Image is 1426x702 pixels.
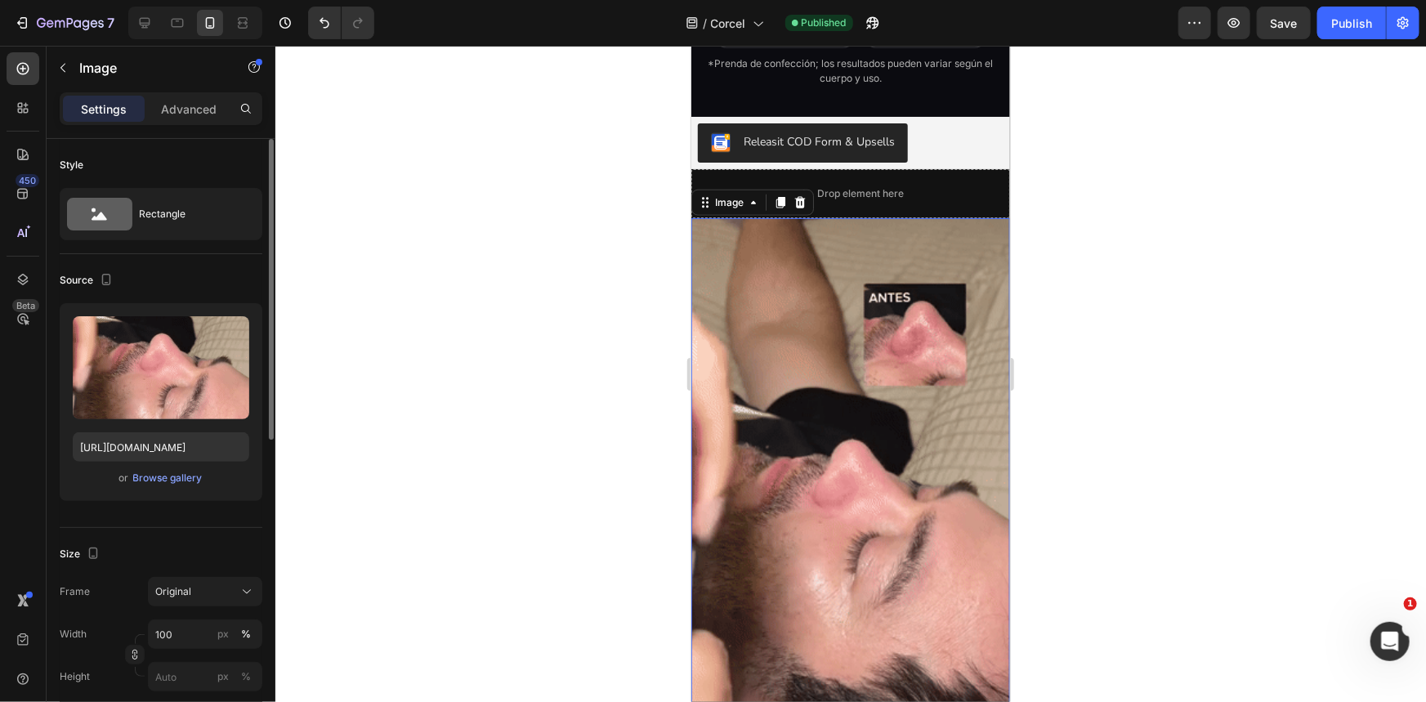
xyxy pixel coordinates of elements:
[217,669,229,684] div: px
[60,543,103,566] div: Size
[79,58,218,78] p: Image
[148,619,262,649] input: px%
[217,627,229,642] div: px
[802,16,847,30] span: Published
[213,667,233,686] button: %
[1404,597,1417,610] span: 1
[1271,16,1298,30] span: Save
[711,15,746,32] span: Corcel
[1331,15,1372,32] div: Publish
[60,584,90,599] label: Frame
[148,577,262,606] button: Original
[133,471,203,485] div: Browse gallery
[60,627,87,642] label: Width
[81,101,127,118] p: Settings
[691,46,1010,702] iframe: Design area
[308,7,374,39] div: Undo/Redo
[73,432,249,462] input: https://example.com/image.jpg
[213,624,233,644] button: %
[16,174,39,187] div: 450
[1317,7,1386,39] button: Publish
[148,662,262,691] input: px%
[1257,7,1311,39] button: Save
[60,669,90,684] label: Height
[236,624,256,644] button: px
[73,316,249,419] img: preview-image
[60,270,116,292] div: Source
[7,7,122,39] button: 7
[241,669,251,684] div: %
[155,584,191,599] span: Original
[1370,622,1410,661] iframe: Intercom live chat
[107,13,114,33] p: 7
[119,468,129,488] span: or
[236,667,256,686] button: px
[161,101,217,118] p: Advanced
[132,470,203,486] button: Browse gallery
[139,195,239,233] div: Rectangle
[60,158,83,172] div: Style
[12,299,39,312] div: Beta
[241,627,251,642] div: %
[704,15,708,32] span: /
